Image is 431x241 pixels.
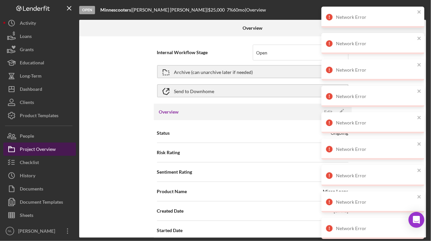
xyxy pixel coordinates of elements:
div: [PERSON_NAME] [PERSON_NAME] | [132,7,208,13]
div: | Overview [245,7,266,13]
div: Sheets [20,209,33,224]
button: Clients [3,96,76,109]
button: Send to Downhome [157,84,348,97]
div: History [20,169,35,184]
div: Document Templates [20,195,63,210]
button: close [417,141,422,148]
button: Long-Term [3,69,76,83]
b: Minnescooters [100,7,131,13]
button: NL[PERSON_NAME] [3,224,76,238]
div: 7 % [227,7,233,13]
div: Grants [20,43,34,58]
button: close [417,36,422,42]
div: Open [256,50,268,55]
button: Document Templates [3,195,76,209]
button: Checklist [3,156,76,169]
div: [PERSON_NAME] [17,224,59,239]
button: Product Templates [3,109,76,122]
button: close [417,115,422,121]
div: Loans [20,30,32,45]
button: Activity [3,17,76,30]
span: Product Name [157,188,187,195]
div: Network Error [336,173,415,178]
button: Sheets [3,209,76,222]
button: Grants [3,43,76,56]
button: People [3,129,76,143]
div: Network Error [336,199,415,205]
div: People [20,129,34,144]
button: close [417,168,422,174]
div: | [100,7,132,13]
div: Checklist [20,156,39,171]
button: History [3,169,76,182]
button: Documents [3,182,76,195]
div: Send to Downhome [174,85,215,97]
div: 60 mo [233,7,245,13]
div: Network Error [336,15,415,20]
button: Loans [3,30,76,43]
div: Open [79,6,95,14]
h3: Overview [159,109,179,115]
div: Archive (can unarchive later if needed) [174,66,253,78]
button: Educational [3,56,76,69]
div: Documents [20,182,43,197]
button: Dashboard [3,83,76,96]
div: Network Error [336,67,415,73]
div: Activity [20,17,36,31]
div: Network Error [336,120,415,125]
span: Status [157,130,170,136]
button: Project Overview [3,143,76,156]
span: Risk Rating [157,149,180,156]
span: $25,000 [208,7,225,13]
div: Network Error [336,94,415,99]
text: NL [8,229,12,233]
div: Network Error [336,147,415,152]
div: Open Intercom Messenger [409,212,424,228]
button: close [417,194,422,200]
div: Educational [20,56,44,71]
button: Archive (can unarchive later if needed) [157,65,348,78]
button: close [417,62,422,68]
b: Overview [243,25,262,31]
div: Long-Term [20,69,42,84]
div: Clients [20,96,34,111]
div: Project Overview [20,143,56,157]
button: close [417,9,422,16]
div: Product Templates [20,109,58,124]
span: Created Date [157,208,184,214]
span: Sentiment Rating [157,169,192,175]
div: Network Error [336,41,415,46]
span: Started Date [157,227,183,234]
div: Network Error [336,226,415,231]
span: Internal Workflow Stage [157,49,253,56]
div: Dashboard [20,83,42,97]
button: close [417,88,422,95]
